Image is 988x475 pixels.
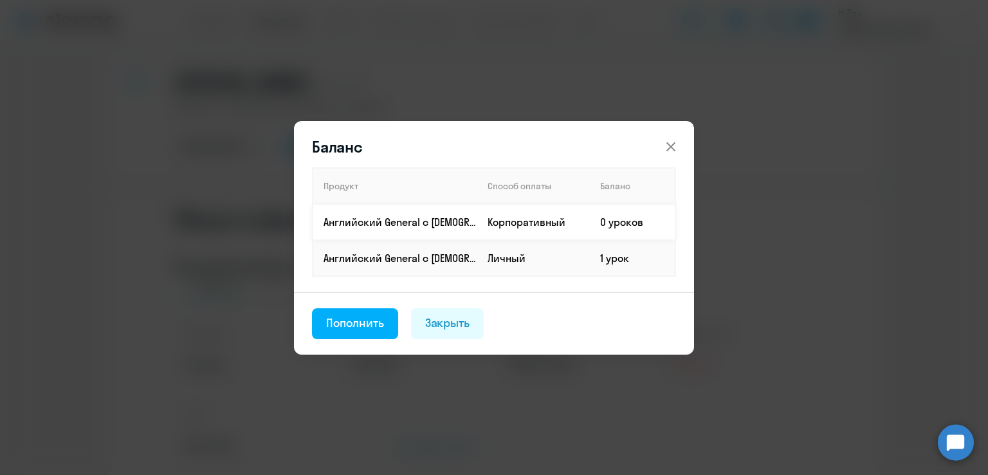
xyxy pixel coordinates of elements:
[477,204,590,240] td: Корпоративный
[294,136,694,157] header: Баланс
[425,315,470,331] div: Закрыть
[590,204,675,240] td: 0 уроков
[324,215,477,229] p: Английский General с [DEMOGRAPHIC_DATA] преподавателем
[477,240,590,276] td: Личный
[590,240,675,276] td: 1 урок
[326,315,384,331] div: Пополнить
[313,168,477,204] th: Продукт
[411,308,484,339] button: Закрыть
[312,308,398,339] button: Пополнить
[477,168,590,204] th: Способ оплаты
[324,251,477,265] p: Английский General с [DEMOGRAPHIC_DATA] преподавателем
[590,168,675,204] th: Баланс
